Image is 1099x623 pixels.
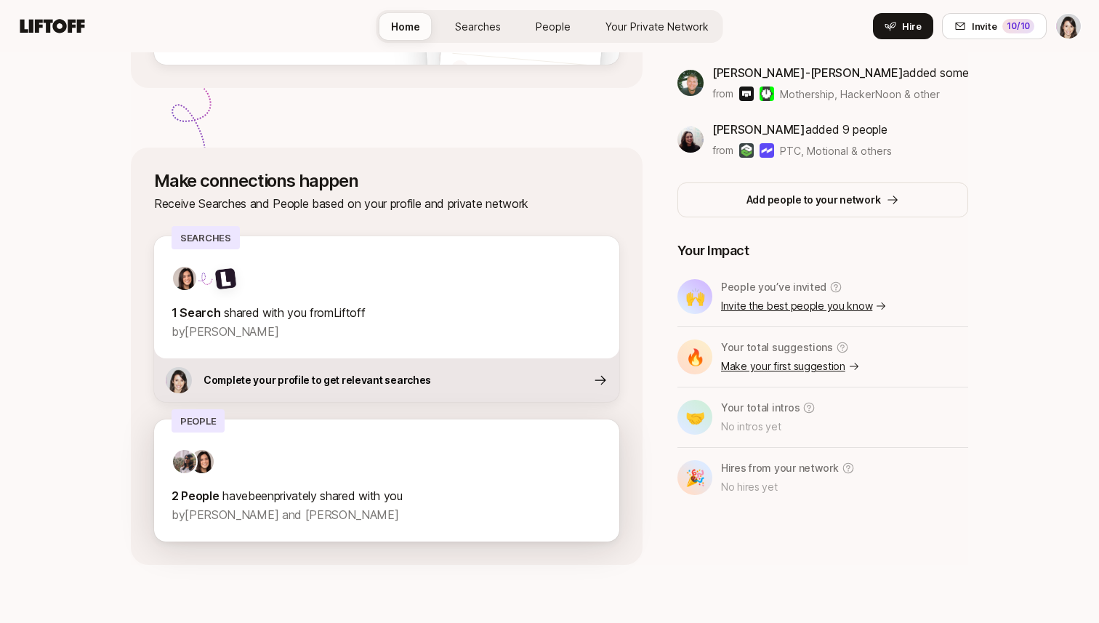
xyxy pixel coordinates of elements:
span: People [536,20,571,33]
span: by [PERSON_NAME] and [PERSON_NAME] [172,507,398,522]
p: Your total suggestions [721,339,833,356]
a: Make your first suggestion [721,358,860,375]
p: Your total intros [721,399,800,417]
p: No intros yet [721,418,816,435]
img: Motional [760,143,774,158]
strong: 1 Search [172,305,220,320]
p: privately shared with you [172,486,602,505]
p: Make connections happen [154,171,619,191]
span: Home [391,20,420,33]
div: 🤝 [677,400,712,435]
span: Invite [972,19,997,33]
img: 3f97a976_3792_4baf_b6b0_557933e89327.jpg [173,450,196,473]
span: Searches [455,20,501,33]
img: Liftoff [214,268,236,289]
img: d34a34c5_3588_4a4e_a19e_07e127b6b7c7.jpg [677,70,704,96]
p: Hires from your network [721,459,839,477]
a: Searches [443,13,512,40]
div: 🔥 [677,339,712,374]
span: [PERSON_NAME] [712,122,805,137]
p: Complete your profile to get relevant searches [204,371,431,389]
button: Invite10/10 [942,13,1047,39]
p: Invite the best people you know [721,297,887,315]
img: default-avatar.svg [438,48,456,67]
img: 71d7b91d_d7cb_43b4_a7ea_a9b2f2cc6e03.jpg [173,267,196,290]
p: People [172,409,225,433]
p: Receive Searches and People based on your profile and private network [154,194,619,213]
a: People [524,13,582,40]
p: from [712,142,733,159]
p: Searches [172,226,240,249]
span: Your Private Network [605,20,709,33]
button: Emma Burrows [1055,13,1082,39]
div: 🎉 [677,460,712,495]
p: by [PERSON_NAME] [172,322,602,341]
p: No hires yet [721,478,855,496]
img: 71d7b91d_d7cb_43b4_a7ea_a9b2f2cc6e03.jpg [190,450,214,473]
p: added someone [712,63,968,82]
p: Add people to your network [746,191,881,209]
p: People you’ve invited [721,278,826,296]
a: Home [379,13,432,40]
span: shared with you from Liftoff [224,305,365,320]
strong: 2 People [172,489,219,503]
span: Hire [902,19,922,33]
div: 10 /10 [1002,19,1034,33]
img: Mothership [739,87,754,101]
a: Your Private Network [594,13,720,40]
span: PTC, Motional & others [780,143,892,158]
button: Hire [873,13,933,39]
p: from [712,85,733,103]
img: PTC [739,143,754,158]
span: Mothership, HackerNoon & others [780,88,945,100]
img: HackerNoon [760,87,774,101]
img: 7443b424_380f_46ee_91be_ae093b7e9b5a.jpg [166,367,192,393]
img: default-avatar.svg [451,60,470,79]
img: Emma Burrows [1056,14,1081,39]
div: 🙌 [677,279,712,314]
button: Add people to your network [677,182,968,217]
span: [PERSON_NAME]-[PERSON_NAME] [712,65,903,80]
span: have been [222,489,273,503]
img: 8d15328b_3fae_4a5f_866b_2d2798bf0573.jpg [677,126,704,153]
p: Your Impact [677,241,968,261]
p: added 9 people [712,120,892,139]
